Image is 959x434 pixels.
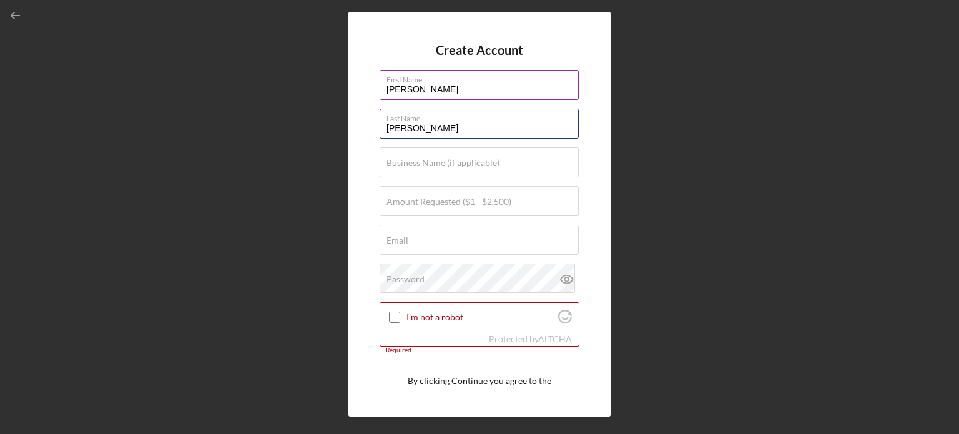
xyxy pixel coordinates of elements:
[406,312,554,322] label: I'm not a robot
[380,347,579,354] div: Required
[386,158,499,168] label: Business Name (if applicable)
[558,315,572,325] a: Visit Altcha.org
[436,43,523,57] h4: Create Account
[386,71,579,84] label: First Name
[386,109,579,123] label: Last Name
[538,333,572,344] a: Visit Altcha.org
[408,374,551,402] p: By clicking Continue you agree to the and
[386,235,408,245] label: Email
[386,274,425,284] label: Password
[489,334,572,344] div: Protected by
[386,197,511,207] label: Amount Requested ($1 - $2,500)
